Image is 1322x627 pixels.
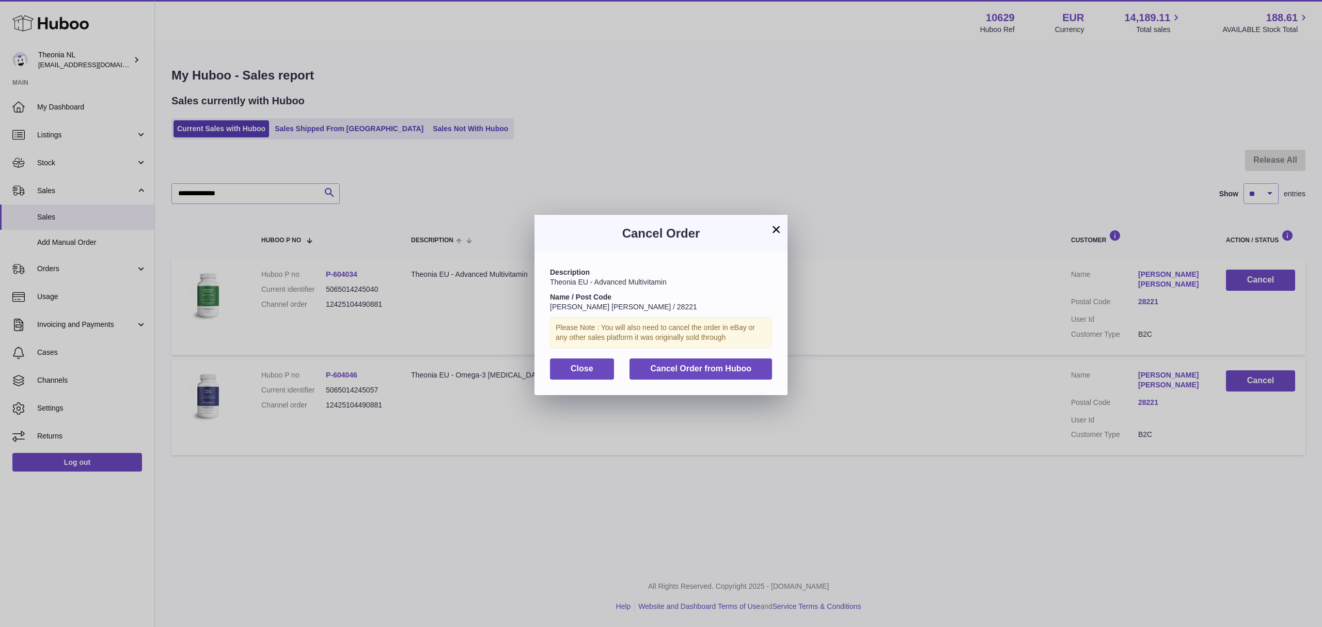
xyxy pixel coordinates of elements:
h3: Cancel Order [550,225,772,242]
span: Theonia EU - Advanced Multivitamin [550,278,667,286]
div: Please Note : You will also need to cancel the order in eBay or any other sales platform it was o... [550,317,772,348]
strong: Name / Post Code [550,293,611,301]
span: Cancel Order from Huboo [650,364,751,373]
button: × [770,223,782,236]
span: Close [571,364,593,373]
button: Close [550,358,614,380]
button: Cancel Order from Huboo [629,358,772,380]
span: [PERSON_NAME] [PERSON_NAME] / 28221 [550,303,697,311]
strong: Description [550,268,590,276]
